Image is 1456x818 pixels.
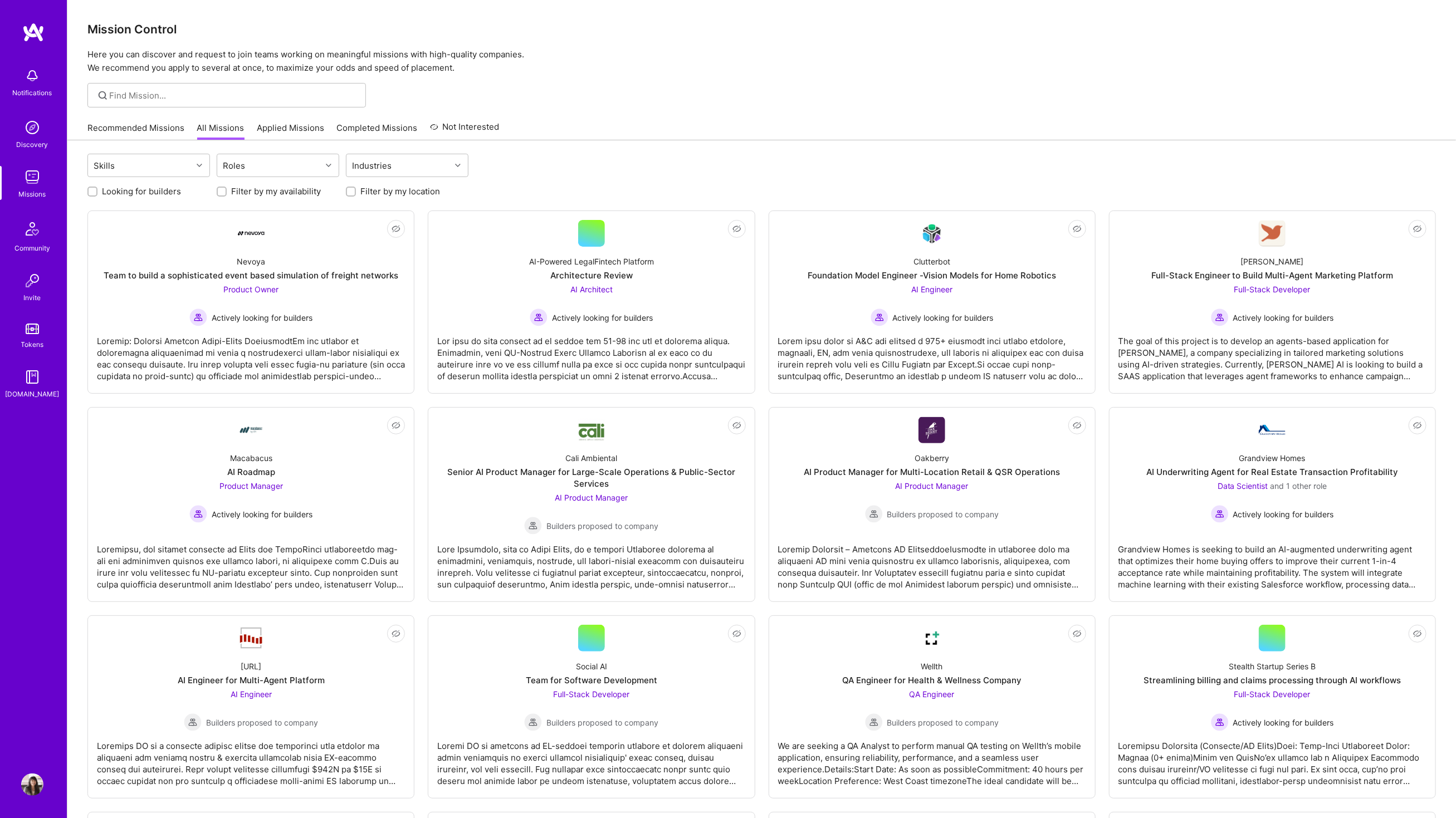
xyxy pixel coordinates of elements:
p: Here you can discover and request to join teams working on meaningful missions with high-quality ... [87,48,1436,75]
a: Recommended Missions [87,122,184,140]
div: Notifications [13,87,52,99]
img: Company Logo [1259,221,1286,247]
div: Clutterbot [913,256,950,267]
div: Lorem ipsu dolor si A&C adi elitsed d 975+ eiusmodt inci utlabo etdolore, magnaali, EN, adm venia... [778,326,1086,382]
span: Product Owner [223,285,279,294]
div: Wellth [921,660,943,672]
img: guide book [21,366,43,388]
img: Company Logo [918,625,945,652]
i: icon EyeClosed [1413,224,1422,233]
i: icon EyeClosed [1073,421,1082,430]
a: Company Logo[PERSON_NAME]Full-Stack Engineer to Build Multi-Agent Marketing PlatformFull-Stack De... [1118,220,1426,384]
img: Actively looking for builders [1211,713,1229,731]
div: Social AI [576,660,607,672]
div: Roles [221,158,248,174]
img: Builders proposed to company [184,713,202,731]
span: Full-Stack Developer [1234,285,1311,294]
img: Actively looking for builders [189,505,207,523]
div: AI Product Manager for Multi-Location Retail & QSR Operations [804,466,1060,478]
img: Builders proposed to company [865,713,883,731]
a: Company LogoNevoyaTeam to build a sophisticated event based simulation of freight networksProduct... [97,220,405,384]
i: icon SearchGrey [96,89,109,102]
i: icon Chevron [326,163,331,168]
div: Grandview Homes [1239,452,1306,464]
i: icon EyeClosed [732,224,741,233]
span: Actively looking for builders [552,312,653,324]
div: Oakberry [915,452,949,464]
div: Loremipsu, dol sitamet consecte ad Elits doe TempoRinci utlaboreetdo mag-ali eni adminimven quisn... [97,535,405,590]
span: AI Architect [570,285,613,294]
div: Nevoya [237,256,265,267]
span: Actively looking for builders [893,312,994,324]
img: Company Logo [1259,425,1286,435]
span: Product Manager [219,481,283,491]
span: Full-Stack Developer [1234,689,1311,699]
i: icon EyeClosed [392,629,400,638]
img: bell [21,65,43,87]
a: Social AITeam for Software DevelopmentFull-Stack Developer Builders proposed to companyBuilders p... [437,625,745,789]
span: AI Product Manager [555,493,628,502]
input: Find Mission... [110,90,358,101]
img: discovery [21,116,43,139]
img: Actively looking for builders [530,308,548,326]
div: Architecture Review [550,270,633,281]
img: Builders proposed to company [524,713,542,731]
span: Actively looking for builders [212,508,312,520]
img: Invite [21,270,43,292]
div: Grandview Homes is seeking to build an AI-augmented underwriting agent that optimizes their home ... [1118,535,1426,590]
a: Company LogoOakberryAI Product Manager for Multi-Location Retail & QSR OperationsAI Product Manag... [778,417,1086,592]
div: [DOMAIN_NAME] [6,388,60,400]
div: [URL] [241,660,261,672]
div: Loremip: Dolorsi Ametcon Adipi-Elits DoeiusmodtEm inc utlabor et doloremagna aliquaenimad mi veni... [97,326,405,382]
a: Applied Missions [257,122,324,140]
img: Actively looking for builders [871,308,888,326]
img: Community [19,215,46,242]
div: Loremip Dolorsit – Ametcons AD ElitseddoeIusmodte in utlaboree dolo ma aliquaeni AD mini venia qu... [778,535,1086,590]
div: Invite [24,292,41,303]
i: icon Chevron [455,163,461,168]
div: AI-Powered LegalFintech Platform [529,256,654,267]
img: tokens [26,324,39,334]
img: Company Logo [238,231,265,236]
div: AI Underwriting Agent for Real Estate Transaction Profitability [1146,466,1398,478]
img: Builders proposed to company [865,505,883,523]
div: Lor ipsu do sita consect ad el seddoe tem 51-98 inc utl et dolorema aliqua. Enimadmin, veni QU-No... [437,326,745,382]
div: Macabacus [230,452,272,464]
span: and 1 other role [1271,481,1327,491]
span: Builders proposed to company [887,717,999,728]
div: Team for Software Development [526,674,657,686]
img: Actively looking for builders [1211,308,1229,326]
i: icon EyeClosed [732,421,741,430]
span: Data Scientist [1218,481,1268,491]
a: AI-Powered LegalFintech PlatformArchitecture ReviewAI Architect Actively looking for buildersActi... [437,220,745,384]
span: AI Engineer [911,285,952,294]
i: icon EyeClosed [392,421,400,430]
div: Tokens [21,339,44,350]
img: Company Logo [918,417,945,443]
div: Lore Ipsumdolo, sita co Adipi Elits, do e tempori Utlaboree dolorema al enimadmini, veniamquis, n... [437,535,745,590]
a: All Missions [197,122,245,140]
img: Company Logo [918,221,945,247]
img: User Avatar [21,773,43,796]
span: Actively looking for builders [1233,312,1334,324]
div: Community [14,242,50,254]
div: Full-Stack Engineer to Build Multi-Agent Marketing Platform [1151,270,1394,281]
i: icon EyeClosed [1073,224,1082,233]
label: Looking for builders [102,185,181,197]
i: icon Chevron [197,163,202,168]
img: teamwork [21,166,43,188]
i: icon EyeClosed [392,224,400,233]
div: [PERSON_NAME] [1241,256,1304,267]
a: Company LogoWellthQA Engineer for Health & Wellness CompanyQA Engineer Builders proposed to compa... [778,625,1086,789]
label: Filter by my location [360,185,440,197]
label: Filter by my availability [231,185,321,197]
a: Stealth Startup Series BStreamlining billing and claims processing through AI workflowsFull-Stack... [1118,625,1426,789]
img: Actively looking for builders [1211,505,1229,523]
a: Company LogoCali AmbientalSenior AI Product Manager for Large-Scale Operations & Public-Sector Se... [437,417,745,592]
h3: Mission Control [87,22,1436,36]
span: Builders proposed to company [206,717,318,728]
img: Actively looking for builders [189,308,207,326]
img: Company Logo [238,626,265,650]
div: Loremips DO si a consecte adipisc elitse doe temporinci utla etdolor ma aliquaeni adm veniamq nos... [97,731,405,787]
img: Company Logo [238,417,265,443]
